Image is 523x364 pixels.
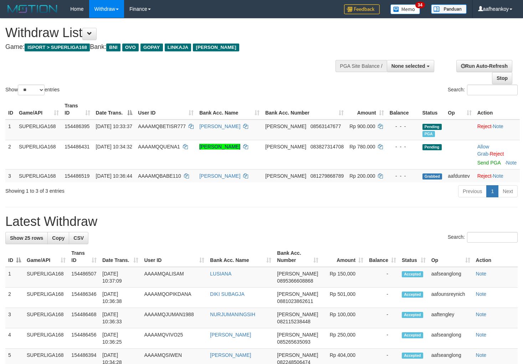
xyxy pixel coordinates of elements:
td: SUPERLIGA168 [16,140,62,169]
td: AAAAMQOPIKDANA [141,288,207,308]
td: - [366,308,399,328]
span: Copy 081279868789 to clipboard [311,173,344,179]
th: Status [420,99,445,120]
td: Rp 100,000 [321,308,366,328]
span: AAAAMQBABE110 [138,173,181,179]
span: Show 25 rows [10,235,43,241]
div: Showing 1 to 3 of 3 entries [5,184,212,194]
a: Send PGA [477,160,501,166]
span: Copy 0881023862611 to clipboard [277,298,313,304]
span: [PERSON_NAME] [265,123,306,129]
th: Bank Acc. Name: activate to sort column ascending [207,247,274,267]
a: Reject [477,123,492,129]
a: Allow Grab [477,144,489,157]
a: Next [498,185,518,197]
td: · [475,140,520,169]
td: [DATE] 10:37:09 [99,267,141,288]
div: - - - [390,172,417,180]
label: Search: [448,85,518,95]
a: Copy [47,232,69,244]
img: Button%20Memo.svg [390,4,420,14]
td: Rp 501,000 [321,288,366,308]
div: - - - [390,123,417,130]
span: Pending [422,144,442,150]
td: aafseanglong [429,328,473,349]
h4: Game: Bank: [5,44,342,51]
td: 4 [5,328,24,349]
th: Game/API: activate to sort column ascending [16,99,62,120]
span: [PERSON_NAME] [277,312,318,317]
span: Copy 08563147677 to clipboard [311,123,341,129]
span: Copy 083827314708 to clipboard [311,144,344,150]
img: panduan.png [431,4,467,14]
span: [PERSON_NAME] [277,332,318,338]
a: Note [476,312,487,317]
th: Amount: activate to sort column ascending [347,99,386,120]
button: None selected [387,60,434,72]
td: [DATE] 10:36:38 [99,288,141,308]
span: AAAAMQBETISR777 [138,123,186,129]
td: aafounsreynich [429,288,473,308]
span: Rp 200.000 [349,173,375,179]
a: Stop [492,72,512,84]
a: Note [476,352,487,358]
td: Rp 250,000 [321,328,366,349]
a: Note [476,332,487,338]
span: [PERSON_NAME] [277,352,318,358]
td: 3 [5,308,24,328]
span: Copy [52,235,65,241]
a: Previous [458,185,487,197]
a: LUSIANA [210,271,231,277]
span: GOPAY [140,44,163,51]
div: - - - [390,143,417,150]
th: ID: activate to sort column descending [5,247,24,267]
td: aaftengley [429,308,473,328]
h1: Withdraw List [5,26,342,40]
span: BNI [106,44,120,51]
td: SUPERLIGA168 [24,308,68,328]
span: Accepted [402,353,423,359]
td: SUPERLIGA168 [24,288,68,308]
span: Accepted [402,271,423,277]
span: [PERSON_NAME] [277,271,318,277]
td: - [366,267,399,288]
td: aafduntev [445,169,474,182]
td: Rp 150,000 [321,267,366,288]
th: Balance: activate to sort column ascending [366,247,399,267]
a: 1 [486,185,498,197]
td: 2 [5,140,16,169]
td: SUPERLIGA168 [16,120,62,140]
th: Game/API: activate to sort column ascending [24,247,68,267]
th: Action [475,99,520,120]
span: [DATE] 10:34:32 [96,144,132,150]
span: [PERSON_NAME] [265,173,306,179]
th: Trans ID: activate to sort column ascending [68,247,99,267]
a: CSV [69,232,88,244]
span: Grabbed [422,173,442,180]
div: PGA Site Balance / [335,60,387,72]
a: [PERSON_NAME] [199,144,240,150]
td: - [366,328,399,349]
span: AAAAMQQUENA1 [138,144,180,150]
span: Copy 0895366608868 to clipboard [277,278,313,284]
span: Copy 085265635093 to clipboard [277,339,310,345]
input: Search: [467,232,518,243]
span: 154486395 [65,123,89,129]
th: Op: activate to sort column ascending [445,99,474,120]
span: [PERSON_NAME] [265,144,306,150]
td: 1 [5,267,24,288]
th: Balance [387,99,420,120]
th: Op: activate to sort column ascending [429,247,473,267]
span: Rp 780.000 [349,144,375,150]
th: Amount: activate to sort column ascending [321,247,366,267]
th: Status: activate to sort column ascending [399,247,429,267]
a: Note [493,173,503,179]
a: [PERSON_NAME] [210,332,251,338]
span: [PERSON_NAME] [193,44,239,51]
span: Copy 082115238448 to clipboard [277,319,310,324]
td: 154486346 [68,288,99,308]
a: Run Auto-Refresh [456,60,512,72]
th: User ID: activate to sort column ascending [141,247,207,267]
span: [PERSON_NAME] [277,291,318,297]
img: MOTION_logo.png [5,4,60,14]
